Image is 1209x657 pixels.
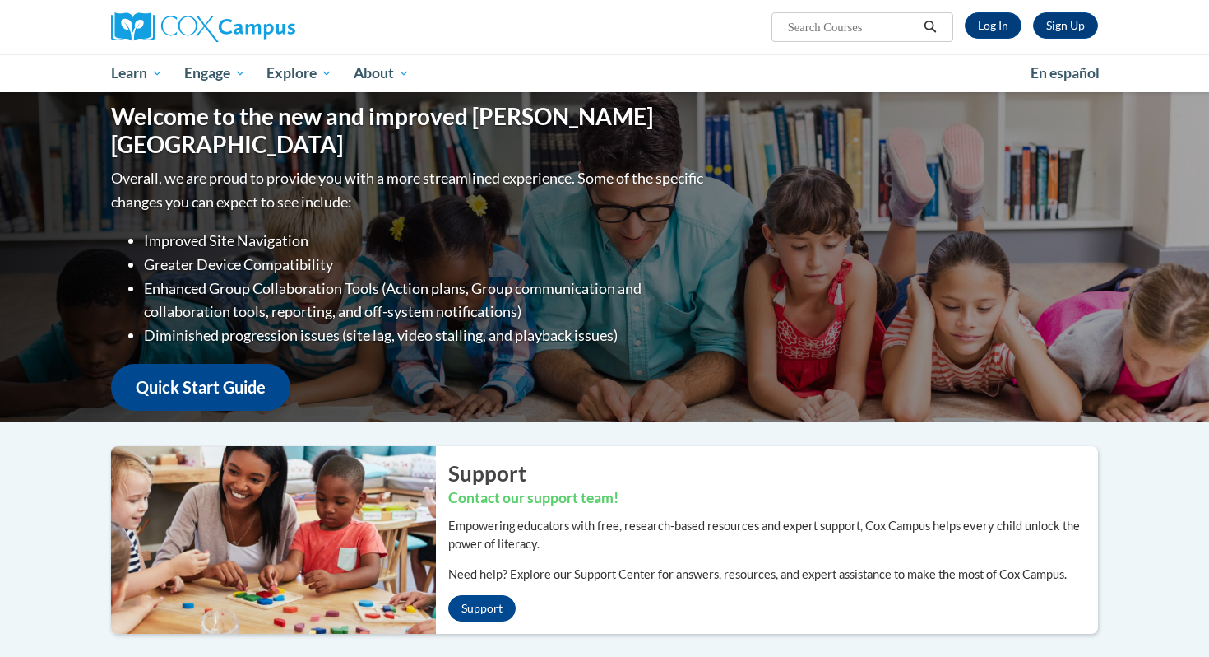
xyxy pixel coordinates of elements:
a: Cox Campus [111,12,424,42]
h3: Contact our support team! [448,488,1098,509]
a: About [343,54,420,92]
a: Learn [100,54,174,92]
span: Learn [111,63,163,83]
a: En español [1020,56,1110,91]
p: Overall, we are proud to provide you with a more streamlined experience. Some of the specific cha... [111,166,707,214]
a: Log In [965,12,1021,39]
span: Engage [184,63,246,83]
a: Register [1033,12,1098,39]
li: Improved Site Navigation [144,229,707,253]
p: Need help? Explore our Support Center for answers, resources, and expert assistance to make the m... [448,566,1098,584]
a: Quick Start Guide [111,364,290,411]
div: Main menu [86,54,1123,92]
img: ... [99,446,436,634]
p: Empowering educators with free, research-based resources and expert support, Cox Campus helps eve... [448,517,1098,553]
img: Cox Campus [111,12,295,42]
a: Support [448,595,516,622]
span: Explore [266,63,332,83]
button: Search [918,17,943,37]
span: About [354,63,410,83]
input: Search Courses [786,17,918,37]
h1: Welcome to the new and improved [PERSON_NAME][GEOGRAPHIC_DATA] [111,103,707,158]
li: Greater Device Compatibility [144,253,707,277]
li: Diminished progression issues (site lag, video stalling, and playback issues) [144,324,707,347]
a: Engage [174,54,257,92]
h2: Support [448,459,1098,488]
a: Explore [256,54,343,92]
li: Enhanced Group Collaboration Tools (Action plans, Group communication and collaboration tools, re... [144,277,707,324]
span: En español [1031,64,1100,82]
